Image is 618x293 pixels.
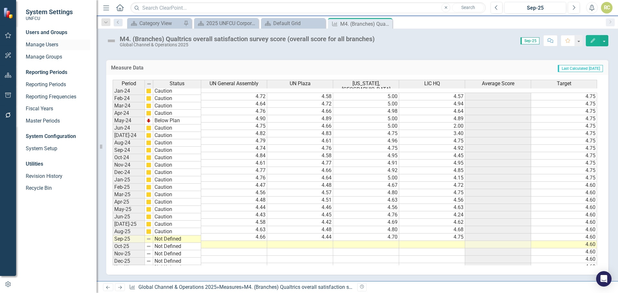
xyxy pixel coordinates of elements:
[267,219,333,226] td: 4.42
[531,211,597,219] td: 4.60
[267,182,333,189] td: 4.48
[596,271,612,287] div: Open Intercom Messenger
[201,123,267,130] td: 4.75
[113,184,145,191] td: Feb-25
[531,100,597,108] td: 4.75
[201,167,267,174] td: 4.77
[333,167,399,174] td: 4.92
[461,5,475,10] span: Search
[267,145,333,152] td: 4.76
[113,243,145,250] td: Oct-25
[113,258,145,265] td: Dec-25
[153,95,201,102] td: Caution
[146,244,151,249] img: 8DAGhfEEPCf229AAAAAElFTkSuQmCC
[153,110,201,117] td: Caution
[531,160,597,167] td: 4.75
[146,125,151,131] img: cBAA0RP0Y6D5n+AAAAAElFTkSuQmCC
[26,16,73,21] small: UNFCU
[531,108,597,115] td: 4.75
[113,95,145,102] td: Feb-24
[557,81,571,87] span: Target
[146,111,151,116] img: cBAA0RP0Y6D5n+AAAAAElFTkSuQmCC
[399,145,465,152] td: 4.92
[146,148,151,153] img: cBAA0RP0Y6D5n+AAAAAElFTkSuQmCC
[333,174,399,182] td: 5.00
[139,19,182,27] div: Category View
[153,235,201,243] td: Not Defined
[399,226,465,233] td: 4.68
[146,88,151,94] img: cBAA0RP0Y6D5n+AAAAAElFTkSuQmCC
[153,206,201,213] td: Caution
[267,174,333,182] td: 4.64
[333,123,399,130] td: 5.00
[153,243,201,250] td: Not Defined
[120,42,375,47] div: Global Channel & Operations 2025
[146,162,151,168] img: cBAA0RP0Y6D5n+AAAAAElFTkSuQmCC
[26,160,90,168] div: Utilities
[201,100,267,108] td: 4.64
[146,140,151,145] img: cBAA0RP0Y6D5n+AAAAAElFTkSuQmCC
[399,204,465,211] td: 4.63
[113,221,145,228] td: [DATE]-25
[113,213,145,221] td: Jun-25
[146,207,151,212] img: cBAA0RP0Y6D5n+AAAAAElFTkSuQmCC
[267,197,333,204] td: 4.51
[290,81,311,87] span: UN Plaza
[201,211,267,219] td: 4.43
[399,189,465,197] td: 4.75
[113,147,145,154] td: Sep-24
[153,169,201,176] td: Caution
[201,174,267,182] td: 4.76
[333,93,399,100] td: 5.00
[201,115,267,123] td: 4.90
[531,233,597,241] td: 4.60
[26,93,90,101] a: Reporting Frequencies
[113,169,145,176] td: Dec-24
[26,81,90,88] a: Reporting Periods
[113,250,145,258] td: Nov-25
[333,130,399,137] td: 4.75
[333,152,399,160] td: 4.95
[531,145,597,152] td: 4.75
[399,130,465,137] td: 3.40
[106,36,117,46] img: Not Defined
[201,226,267,233] td: 4.63
[333,145,399,152] td: 4.75
[531,167,597,174] td: 4.75
[452,3,484,12] button: Search
[244,284,445,290] div: M4. (Branches) Qualtrics overall satisfaction survey score (overall score for all branches)
[146,177,151,182] img: cBAA0RP0Y6D5n+AAAAAElFTkSuQmCC
[531,152,597,160] td: 4.75
[113,132,145,139] td: [DATE]-24
[267,123,333,130] td: 4.66
[531,137,597,145] td: 4.75
[146,192,151,197] img: cBAA0RP0Y6D5n+AAAAAElFTkSuQmCC
[196,19,257,27] a: 2025 UNFCU Corporate Balanced Scorecard
[153,176,201,184] td: Caution
[146,185,151,190] img: cBAA0RP0Y6D5n+AAAAAElFTkSuQmCC
[531,115,597,123] td: 4.75
[531,174,597,182] td: 4.75
[26,133,90,140] div: System Configuration
[601,2,613,14] button: RC
[146,222,151,227] img: cBAA0RP0Y6D5n+AAAAAElFTkSuQmCC
[153,258,201,265] td: Not Defined
[531,123,597,130] td: 4.75
[333,182,399,189] td: 4.67
[153,184,201,191] td: Caution
[267,100,333,108] td: 4.72
[399,137,465,145] td: 4.75
[333,137,399,145] td: 4.96
[113,154,145,161] td: Oct-24
[531,197,597,204] td: 4.60
[26,173,90,180] a: Revision History
[267,130,333,137] td: 4.83
[504,2,566,14] button: Sep-25
[399,219,465,226] td: 4.62
[113,102,145,110] td: Mar-24
[399,152,465,160] td: 4.45
[267,233,333,241] td: 4.44
[507,4,564,12] div: Sep-25
[146,118,151,123] img: TnMDeAgwAPMxUmUi88jYAAAAAElFTkSuQmCC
